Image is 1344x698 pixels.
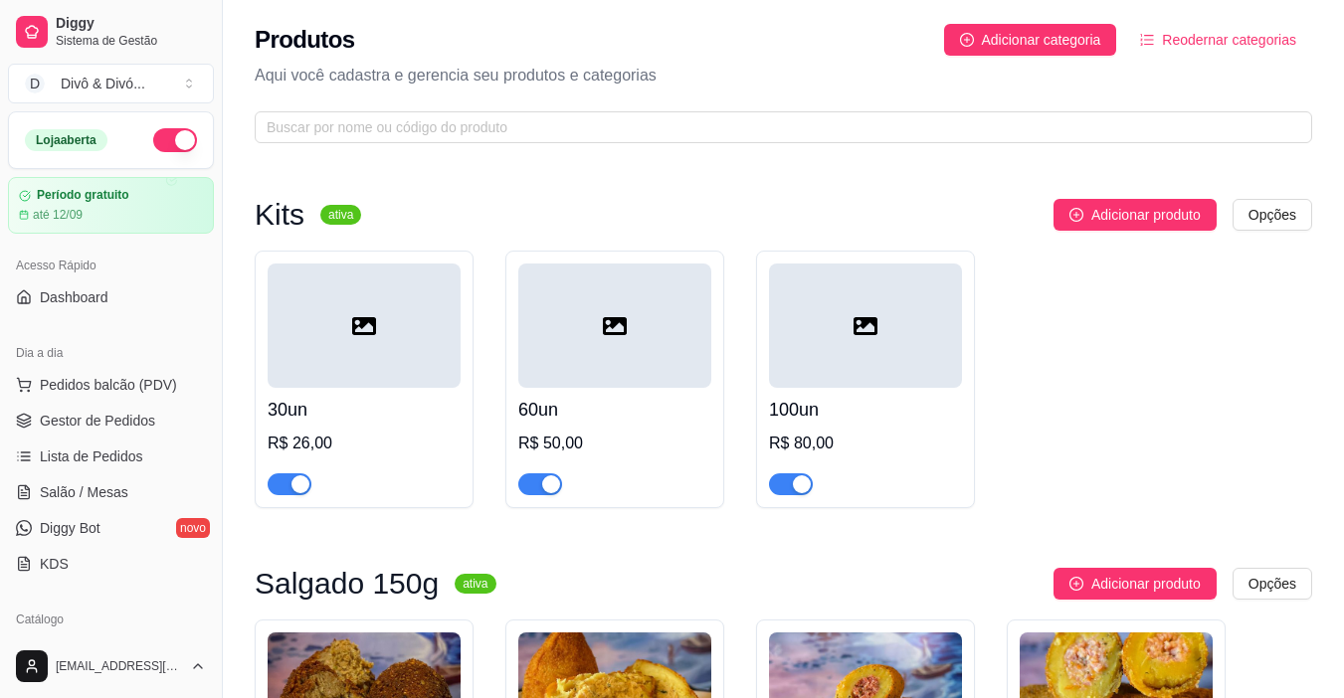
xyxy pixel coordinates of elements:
[255,64,1312,87] p: Aqui você cadastra e gerencia seu produtos e categorias
[33,207,83,223] article: até 12/09
[8,604,214,635] div: Catálogo
[1091,204,1201,226] span: Adicionar produto
[1054,199,1217,231] button: Adicionar produto
[8,405,214,436] a: Gestor de Pedidos
[8,548,214,580] a: KDS
[1233,568,1312,600] button: Opções
[255,572,439,596] h3: Salgado 150g
[8,369,214,401] button: Pedidos balcão (PDV)
[1054,568,1217,600] button: Adicionar produto
[40,554,69,574] span: KDS
[268,396,461,424] h4: 30un
[8,250,214,281] div: Acesso Rápido
[8,337,214,369] div: Dia a dia
[61,74,145,93] div: Divô & Divó ...
[25,74,45,93] span: D
[1091,573,1201,595] span: Adicionar produto
[1248,573,1296,595] span: Opções
[8,440,214,472] a: Lista de Pedidos
[1124,24,1312,56] button: Reodernar categorias
[56,33,206,49] span: Sistema de Gestão
[518,432,711,455] div: R$ 50,00
[267,116,1284,138] input: Buscar por nome ou código do produto
[1069,208,1083,222] span: plus-circle
[8,281,214,313] a: Dashboard
[8,476,214,508] a: Salão / Mesas
[255,24,355,56] h2: Produtos
[40,287,108,307] span: Dashboard
[40,375,177,395] span: Pedidos balcão (PDV)
[455,574,495,594] sup: ativa
[40,446,143,466] span: Lista de Pedidos
[56,658,182,674] span: [EMAIL_ADDRESS][DOMAIN_NAME]
[960,33,974,47] span: plus-circle
[1162,29,1296,51] span: Reodernar categorias
[320,205,361,225] sup: ativa
[769,396,962,424] h4: 100un
[37,188,129,203] article: Período gratuito
[8,512,214,544] a: Diggy Botnovo
[56,15,206,33] span: Diggy
[8,177,214,234] a: Período gratuitoaté 12/09
[268,432,461,455] div: R$ 26,00
[1069,577,1083,591] span: plus-circle
[8,8,214,56] a: DiggySistema de Gestão
[40,518,100,538] span: Diggy Bot
[944,24,1117,56] button: Adicionar categoria
[8,642,214,690] button: [EMAIL_ADDRESS][DOMAIN_NAME]
[982,29,1101,51] span: Adicionar categoria
[8,64,214,103] button: Select a team
[1140,33,1154,47] span: ordered-list
[255,203,304,227] h3: Kits
[40,482,128,502] span: Salão / Mesas
[1233,199,1312,231] button: Opções
[25,129,107,151] div: Loja aberta
[153,128,197,152] button: Alterar Status
[518,396,711,424] h4: 60un
[769,432,962,455] div: R$ 80,00
[1248,204,1296,226] span: Opções
[40,411,155,431] span: Gestor de Pedidos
